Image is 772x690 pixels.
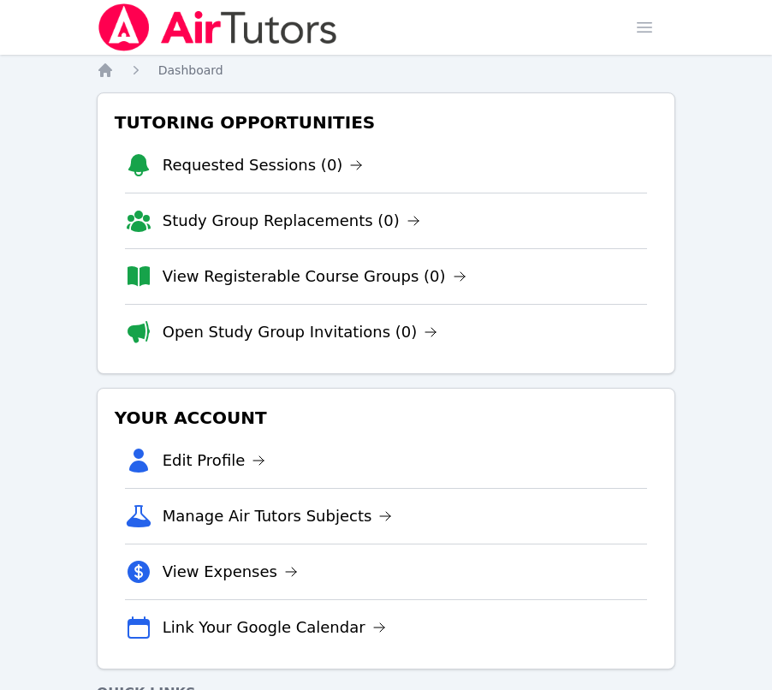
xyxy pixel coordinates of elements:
[158,63,223,77] span: Dashboard
[111,402,662,433] h3: Your Account
[163,320,438,344] a: Open Study Group Invitations (0)
[163,265,466,288] a: View Registerable Course Groups (0)
[97,62,676,79] nav: Breadcrumb
[163,504,393,528] a: Manage Air Tutors Subjects
[163,616,386,639] a: Link Your Google Calendar
[158,62,223,79] a: Dashboard
[163,449,266,473] a: Edit Profile
[163,153,364,177] a: Requested Sessions (0)
[97,3,339,51] img: Air Tutors
[163,560,298,584] a: View Expenses
[111,107,662,138] h3: Tutoring Opportunities
[163,209,420,233] a: Study Group Replacements (0)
